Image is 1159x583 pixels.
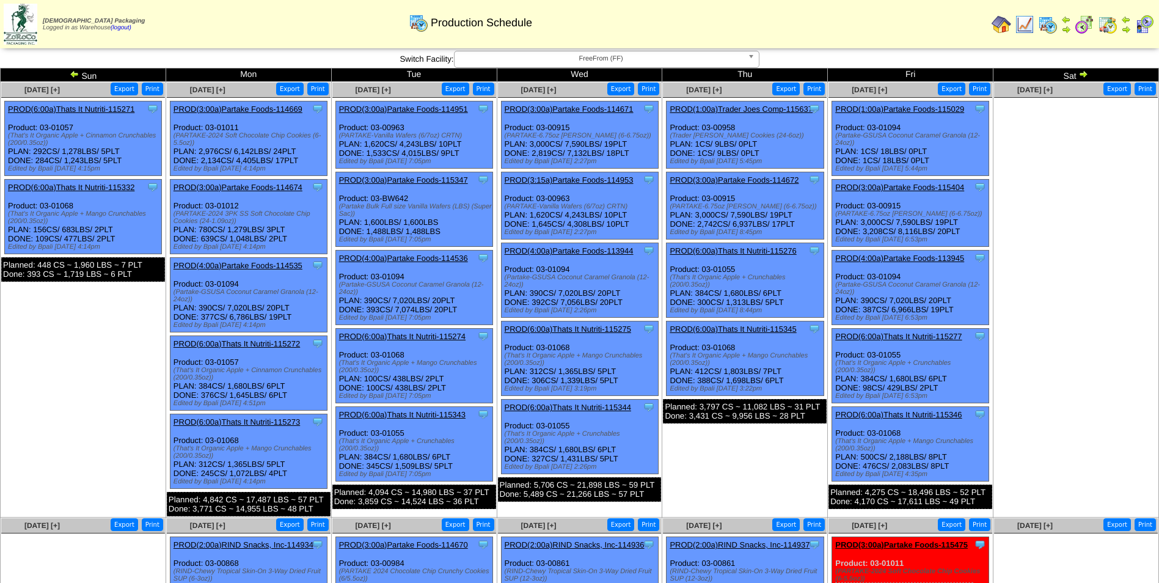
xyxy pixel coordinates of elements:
td: Mon [166,68,331,82]
img: Tooltip [643,103,655,115]
a: PROD(6:00a)Thats It Nutriti-115345 [670,324,796,334]
div: Edited by Bpali [DATE] 4:15pm [8,165,161,172]
div: Product: 03-00915 PLAN: 3,000CS / 7,590LBS / 19PLT DONE: 3,208CS / 8,116LBS / 20PLT [832,180,989,247]
span: [DATE] [+] [190,86,225,94]
img: Tooltip [147,181,159,193]
div: Edited by Bpali [DATE] 2:26pm [505,307,658,314]
div: Product: 03-01055 PLAN: 384CS / 1,680LBS / 6PLT DONE: 300CS / 1,313LBS / 5PLT [667,243,824,318]
button: Print [307,82,329,95]
a: [DATE] [+] [852,521,887,530]
button: Print [473,518,494,531]
span: [DATE] [+] [1017,521,1053,530]
td: Thu [662,68,828,82]
a: PROD(6:00a)Thats It Nutriti-115273 [174,417,300,427]
div: Product: 03-01094 PLAN: 1CS / 18LBS / 0PLT DONE: 1CS / 18LBS / 0PLT [832,101,989,176]
a: PROD(2:00a)RIND Snacks, Inc-114936 [505,540,645,549]
img: Tooltip [808,174,821,186]
a: PROD(6:00a)Thats It Nutriti-115276 [670,246,796,255]
div: (That's It Organic Apple + Crunchables (200/0.35oz)) [339,438,492,452]
div: Edited by Bpali [DATE] 6:53pm [835,392,989,400]
div: (PARTAKE-6.75oz [PERSON_NAME] (6-6.75oz)) [670,203,823,210]
span: FreeFrom (FF) [459,51,743,66]
div: Product: 03-00963 PLAN: 1,620CS / 4,243LBS / 10PLT DONE: 1,533CS / 4,015LBS / 9PLT [335,101,492,169]
img: arrowright.gif [1061,24,1071,34]
div: (That's It Organic Apple + Cinnamon Crunchables (200/0.35oz)) [8,132,161,147]
td: Wed [497,68,662,82]
button: Print [638,82,659,95]
div: Product: 03-00958 PLAN: 1CS / 9LBS / 0PLT DONE: 1CS / 9LBS / 0PLT [667,101,824,169]
img: Tooltip [312,538,324,551]
img: Tooltip [643,401,655,413]
div: Product: 03-01057 PLAN: 292CS / 1,278LBS / 5PLT DONE: 284CS / 1,243LBS / 5PLT [5,101,162,176]
div: (That's It Organic Apple + Mango Crunchables (200/0.35oz)) [670,352,823,367]
div: Edited by Bpali [DATE] 7:05pm [339,392,492,400]
img: arrowleft.gif [70,69,79,79]
img: Tooltip [808,323,821,335]
img: zoroco-logo-small.webp [4,4,37,45]
span: [DATE] [+] [686,521,722,530]
div: Product: 03-01094 PLAN: 390CS / 7,020LBS / 20PLT DONE: 377CS / 6,786LBS / 19PLT [170,258,327,332]
a: PROD(4:00a)Partake Foods-113945 [835,254,964,263]
td: Sat [993,68,1159,82]
a: [DATE] [+] [24,86,60,94]
button: Export [772,82,800,95]
img: Tooltip [477,330,489,342]
a: PROD(1:00a)Trader Joes Comp-115637 [670,105,813,114]
button: Export [276,82,304,95]
div: Product: 03-01094 PLAN: 390CS / 7,020LBS / 20PLT DONE: 387CS / 6,966LBS / 19PLT [832,251,989,325]
button: Export [607,82,635,95]
div: Edited by Bpali [DATE] 2:27pm [505,229,658,236]
div: (PARTAKE-6.75oz [PERSON_NAME] (6-6.75oz)) [835,210,989,218]
img: Tooltip [643,323,655,335]
img: Tooltip [974,252,986,264]
div: Edited by Bpali [DATE] 4:35pm [835,471,989,478]
a: PROD(6:00a)Thats It Nutriti-115332 [8,183,134,192]
span: [DATE] [+] [686,86,722,94]
div: (RIND-Chewy Tropical Skin-On 3-Way Dried Fruit SUP (12-3oz)) [670,568,823,582]
img: calendarprod.gif [409,13,428,32]
div: (Partake-GSUSA Coconut Caramel Granola (12-24oz)) [835,132,989,147]
div: (That's It Organic Apple + Crunchables (200/0.35oz)) [670,274,823,288]
a: PROD(6:00a)Thats It Nutriti-115346 [835,410,962,419]
div: Product: 03-01055 PLAN: 384CS / 1,680LBS / 6PLT DONE: 345CS / 1,509LBS / 5PLT [335,407,492,482]
button: Export [111,518,138,531]
span: [DATE] [+] [190,521,225,530]
img: calendarinout.gif [1098,15,1117,34]
div: Edited by Bpali [DATE] 6:53pm [835,236,989,243]
a: [DATE] [+] [521,86,556,94]
a: PROD(3:00a)Partake Foods-114670 [339,540,468,549]
div: Edited by Bpali [DATE] 4:51pm [174,400,327,407]
img: arrowleft.gif [1061,15,1071,24]
button: Print [1135,518,1156,531]
img: Tooltip [477,538,489,551]
div: (That's It Organic Apple + Crunchables (200/0.35oz)) [505,430,658,445]
span: [DATE] [+] [24,521,60,530]
a: PROD(6:00a)Thats It Nutriti-115271 [8,105,134,114]
div: Edited by Bpali [DATE] 7:05pm [339,158,492,165]
div: (PARTAKE-6.75oz [PERSON_NAME] (6-6.75oz)) [505,132,658,139]
button: Print [969,518,990,531]
img: arrowright.gif [1121,24,1131,34]
div: (Partake-GSUSA Coconut Caramel Granola (12-24oz)) [835,281,989,296]
div: Edited by Bpali [DATE] 5:44pm [835,165,989,172]
a: PROD(6:00a)Thats It Nutriti-115272 [174,339,300,348]
div: (Partake-GSUSA Coconut Caramel Granola (12-24oz)) [505,274,658,288]
div: (RIND-Chewy Tropical Skin-On 3-Way Dried Fruit SUP (12-3oz)) [505,568,658,582]
div: Product: 03-00915 PLAN: 3,000CS / 7,590LBS / 19PLT DONE: 2,819CS / 7,132LBS / 18PLT [501,101,658,169]
img: Tooltip [974,181,986,193]
div: Product: 03-00915 PLAN: 3,000CS / 7,590LBS / 19PLT DONE: 2,742CS / 6,937LBS / 17PLT [667,172,824,240]
div: Edited by Bpali [DATE] 8:45pm [670,229,823,236]
div: Planned: 448 CS ~ 1,960 LBS ~ 7 PLT Done: 393 CS ~ 1,719 LBS ~ 6 PLT [1,257,165,282]
img: Tooltip [974,408,986,420]
a: (logout) [111,24,131,31]
a: PROD(3:15a)Partake Foods-114953 [505,175,634,185]
div: (PARTAKE-Vanilla Wafers (6/7oz) CRTN) [339,132,492,139]
td: Sun [1,68,166,82]
div: Edited by Bpali [DATE] 7:05pm [339,314,492,321]
a: [DATE] [+] [521,521,556,530]
div: (That's It Organic Apple + Mango Crunchables (200/0.35oz)) [339,359,492,374]
div: Product: 03-01094 PLAN: 390CS / 7,020LBS / 20PLT DONE: 393CS / 7,074LBS / 20PLT [335,251,492,325]
button: Print [1135,82,1156,95]
a: PROD(6:00a)Thats It Nutriti-115274 [339,332,466,341]
div: Planned: 4,842 CS ~ 17,487 LBS ~ 57 PLT Done: 3,771 CS ~ 14,955 LBS ~ 48 PLT [167,492,331,516]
